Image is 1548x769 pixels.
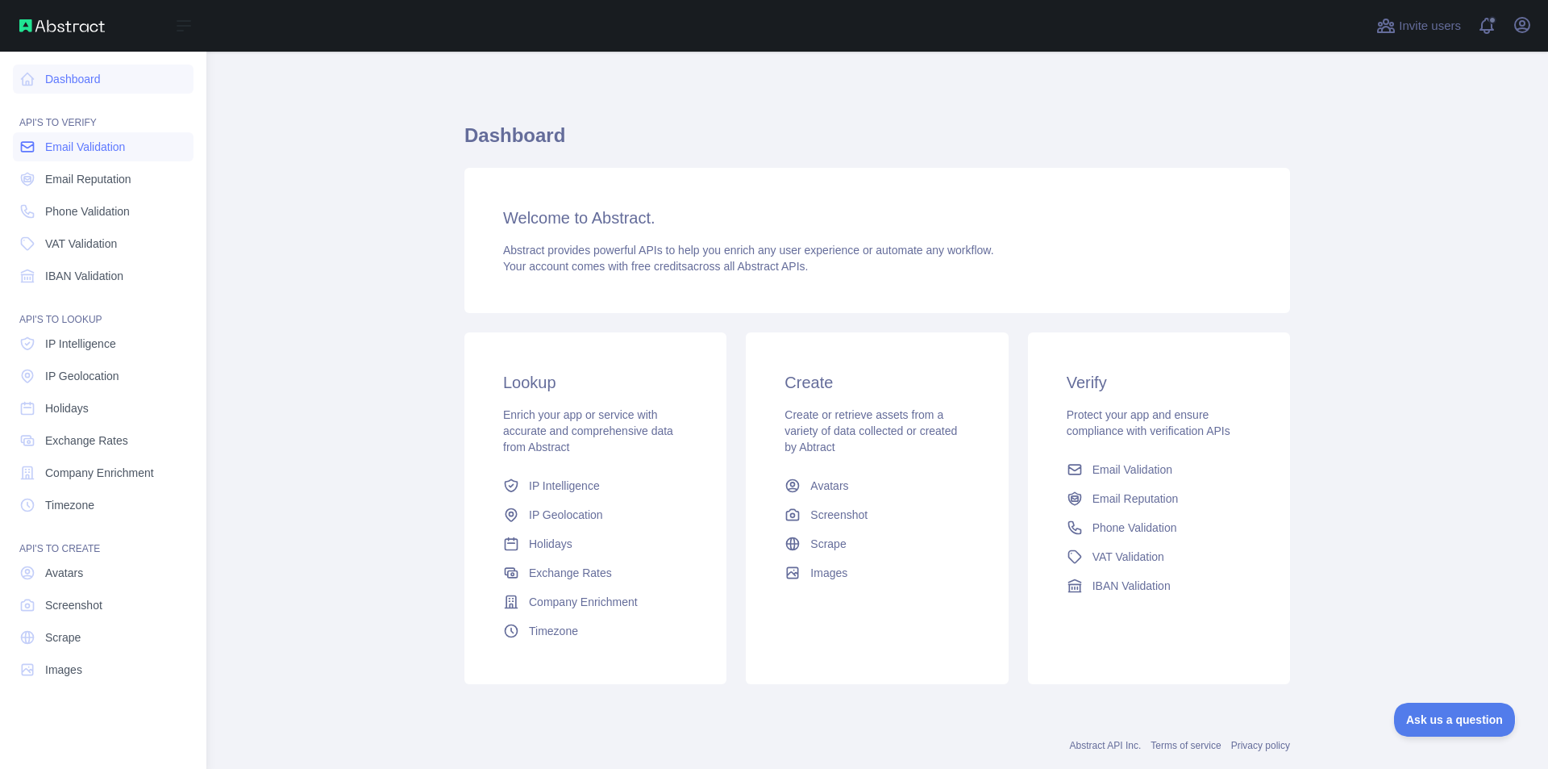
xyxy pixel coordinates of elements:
span: IBAN Validation [45,268,123,284]
span: Abstract provides powerful APIs to help you enrich any user experience or automate any workflow. [503,244,994,257]
a: IP Geolocation [497,500,694,529]
iframe: Toggle Customer Support [1394,703,1516,737]
span: Your account comes with across all Abstract APIs. [503,260,808,273]
span: Email Validation [1092,462,1172,478]
span: Avatars [45,565,83,581]
h3: Lookup [503,371,688,394]
span: IP Intelligence [45,336,116,352]
a: Company Enrichment [497,587,694,616]
span: IP Geolocation [529,507,603,523]
a: IP Intelligence [13,329,193,358]
a: Timezone [497,616,694,646]
h3: Create [784,371,969,394]
span: Avatars [810,478,848,494]
a: Screenshot [13,591,193,620]
span: Create or retrieve assets from a variety of data collected or created by Abtract [784,408,957,453]
a: Terms of service [1151,740,1221,751]
span: free credits [631,260,687,273]
a: IP Geolocation [13,362,193,391]
a: Email Reputation [13,165,193,194]
a: IP Intelligence [497,471,694,500]
a: Email Reputation [1060,484,1258,513]
span: Email Reputation [45,171,131,187]
span: Invite users [1399,17,1461,36]
span: IP Geolocation [45,368,119,384]
span: Company Enrichment [45,465,154,481]
span: Images [45,662,82,678]
a: Avatars [13,558,193,587]
a: Screenshot [778,500,976,529]
a: VAT Validation [13,229,193,258]
h3: Verify [1067,371,1251,394]
a: Dashboard [13,65,193,94]
span: Screenshot [810,507,868,523]
div: API'S TO LOOKUP [13,294,193,326]
a: Phone Validation [1060,513,1258,542]
a: Exchange Rates [13,426,193,455]
span: Protect your app and ensure compliance with verification APIs [1067,408,1230,437]
a: Timezone [13,491,193,520]
a: Email Validation [1060,455,1258,484]
a: IBAN Validation [13,261,193,290]
span: Email Validation [45,139,125,155]
span: VAT Validation [1092,549,1164,565]
span: Phone Validation [45,203,130,219]
span: Exchange Rates [45,433,128,449]
span: Screenshot [45,597,102,613]
span: Company Enrichment [529,594,638,610]
span: Timezone [529,623,578,639]
div: API'S TO VERIFY [13,97,193,129]
a: Images [13,655,193,684]
span: Phone Validation [1092,520,1177,536]
span: Exchange Rates [529,565,612,581]
a: Scrape [13,623,193,652]
img: Abstract API [19,19,105,32]
a: Holidays [13,394,193,423]
a: Scrape [778,529,976,558]
span: Scrape [45,629,81,646]
h1: Dashboard [464,123,1290,161]
a: Phone Validation [13,197,193,226]
span: Enrich your app or service with accurate and comprehensive data from Abstract [503,408,673,453]
span: Timezone [45,497,94,513]
a: Email Validation [13,132,193,161]
span: Images [810,565,847,581]
a: Privacy policy [1231,740,1290,751]
button: Invite users [1373,13,1464,39]
span: IP Intelligence [529,478,600,494]
a: Exchange Rates [497,558,694,587]
a: Images [778,558,976,587]
a: IBAN Validation [1060,571,1258,600]
a: Abstract API Inc. [1070,740,1142,751]
span: IBAN Validation [1092,578,1171,594]
span: VAT Validation [45,236,117,252]
span: Holidays [529,536,572,552]
a: Holidays [497,529,694,558]
div: API'S TO CREATE [13,523,193,555]
h3: Welcome to Abstract. [503,207,1251,229]
span: Scrape [810,536,846,552]
a: VAT Validation [1060,542,1258,571]
a: Company Enrichment [13,458,193,487]
span: Email Reputation [1092,491,1179,507]
a: Avatars [778,471,976,500]
span: Holidays [45,400,89,416]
